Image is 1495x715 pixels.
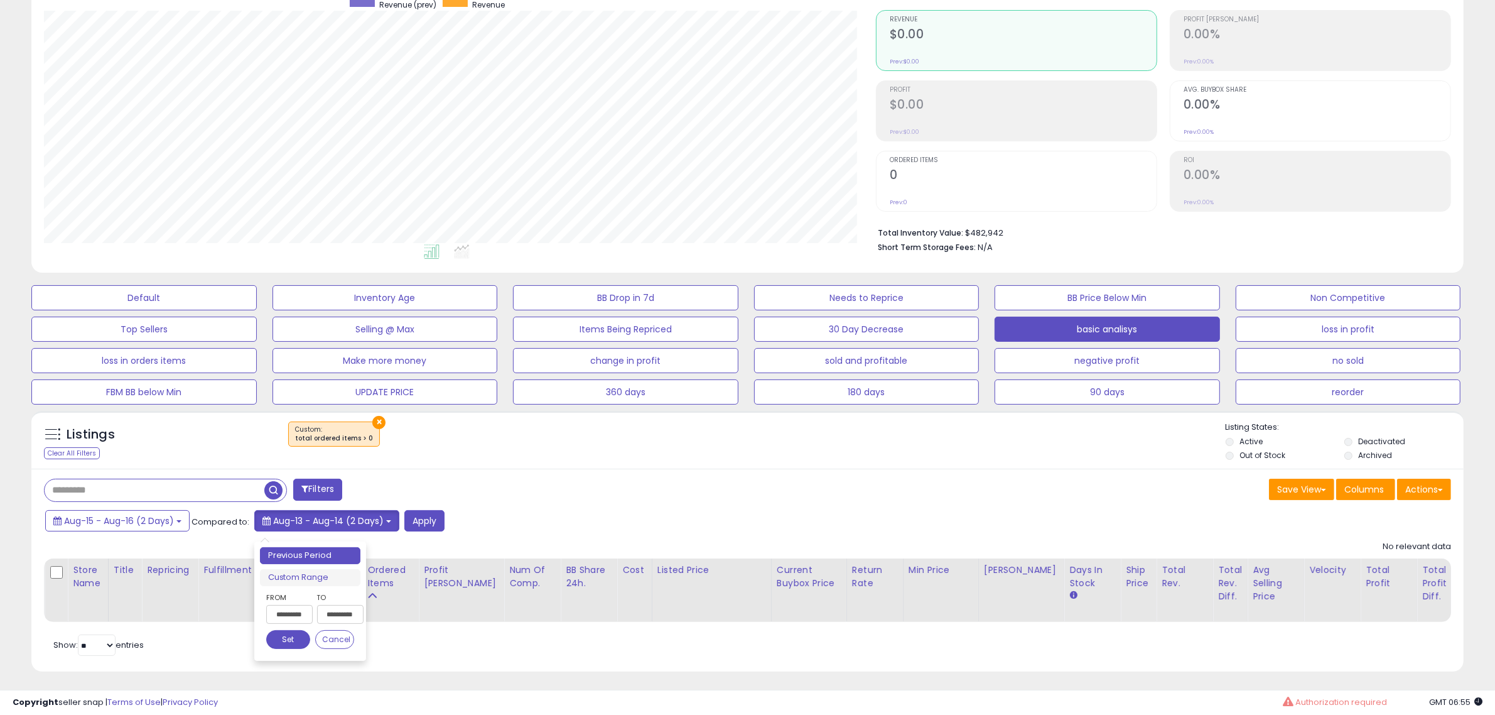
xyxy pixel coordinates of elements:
[1184,27,1450,44] h2: 0.00%
[1162,564,1207,590] div: Total Rev.
[295,434,373,443] div: total ordered items > 0
[995,317,1220,342] button: basic analisys
[890,157,1157,164] span: Ordered Items
[367,564,413,590] div: Ordered Items
[995,379,1220,405] button: 90 days
[53,639,144,651] span: Show: entries
[1069,590,1077,601] small: Days In Stock.
[1184,87,1450,94] span: Avg. Buybox Share
[1184,157,1450,164] span: ROI
[1397,479,1451,500] button: Actions
[273,285,498,310] button: Inventory Age
[777,564,841,590] div: Current Buybox Price
[509,564,555,590] div: Num of Comp.
[1126,564,1151,590] div: Ship Price
[890,58,919,65] small: Prev: $0.00
[1366,564,1411,590] div: Total Profit
[31,285,257,310] button: Default
[513,285,738,310] button: BB Drop in 7d
[31,379,257,405] button: FBM BB below Min
[1184,97,1450,114] h2: 0.00%
[254,510,399,532] button: Aug-13 - Aug-14 (2 Days)
[513,348,738,373] button: change in profit
[1184,199,1214,206] small: Prev: 0.00%
[203,564,254,577] div: Fulfillment
[114,564,136,577] div: Title
[890,128,919,136] small: Prev: $0.00
[1236,348,1461,373] button: no sold
[1253,564,1298,603] div: Avg Selling Price
[878,227,963,238] b: Total Inventory Value:
[293,479,342,501] button: Filters
[64,515,174,527] span: Aug-15 - Aug-16 (2 Days)
[995,348,1220,373] button: negative profit
[1309,564,1355,577] div: Velocity
[192,516,249,528] span: Compared to:
[754,379,980,405] button: 180 days
[13,697,218,709] div: seller snap | |
[890,97,1157,114] h2: $0.00
[754,285,980,310] button: Needs to Reprice
[107,696,161,708] a: Terms of Use
[295,425,373,444] span: Custom:
[890,87,1157,94] span: Profit
[978,241,993,253] span: N/A
[45,510,190,532] button: Aug-15 - Aug-16 (2 Days)
[273,348,498,373] button: Make more money
[657,564,766,577] div: Listed Price
[909,564,973,577] div: Min Price
[1344,483,1384,496] span: Columns
[317,591,354,604] label: To
[404,510,445,532] button: Apply
[1422,564,1447,603] div: Total Profit Diff.
[1184,16,1450,23] span: Profit [PERSON_NAME]
[1358,436,1405,447] label: Deactivated
[1239,436,1263,447] label: Active
[890,16,1157,23] span: Revenue
[1236,317,1461,342] button: loss in profit
[890,168,1157,185] h2: 0
[73,564,103,590] div: Store Name
[1218,564,1242,603] div: Total Rev. Diff.
[1358,450,1392,461] label: Archived
[513,317,738,342] button: Items Being Repriced
[754,348,980,373] button: sold and profitable
[852,564,898,590] div: Return Rate
[44,447,100,459] div: Clear All Filters
[266,591,310,604] label: From
[1336,479,1395,500] button: Columns
[260,569,360,586] li: Custom Range
[31,348,257,373] button: loss in orders items
[273,379,498,405] button: UPDATE PRICE
[1239,450,1285,461] label: Out of Stock
[878,242,976,253] b: Short Term Storage Fees:
[31,317,257,342] button: Top Sellers
[890,199,907,206] small: Prev: 0
[260,547,360,564] li: Previous Period
[372,416,386,429] button: ×
[147,564,193,577] div: Repricing
[566,564,612,590] div: BB Share 24h.
[13,696,58,708] strong: Copyright
[995,285,1220,310] button: BB Price Below Min
[1429,696,1482,708] span: 2025-08-17 06:55 GMT
[67,426,115,444] h5: Listings
[1069,564,1115,590] div: Days In Stock
[1383,541,1451,553] div: No relevant data
[273,317,498,342] button: Selling @ Max
[878,224,1442,239] li: $482,942
[1184,58,1214,65] small: Prev: 0.00%
[163,696,218,708] a: Privacy Policy
[1184,128,1214,136] small: Prev: 0.00%
[1184,168,1450,185] h2: 0.00%
[1236,285,1461,310] button: Non Competitive
[890,27,1157,44] h2: $0.00
[1269,479,1334,500] button: Save View
[424,564,499,590] div: Profit [PERSON_NAME]
[622,564,647,577] div: Cost
[266,630,310,649] button: Set
[1226,422,1464,434] p: Listing States:
[1236,379,1461,405] button: reorder
[513,379,738,405] button: 360 days
[315,630,354,649] button: Cancel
